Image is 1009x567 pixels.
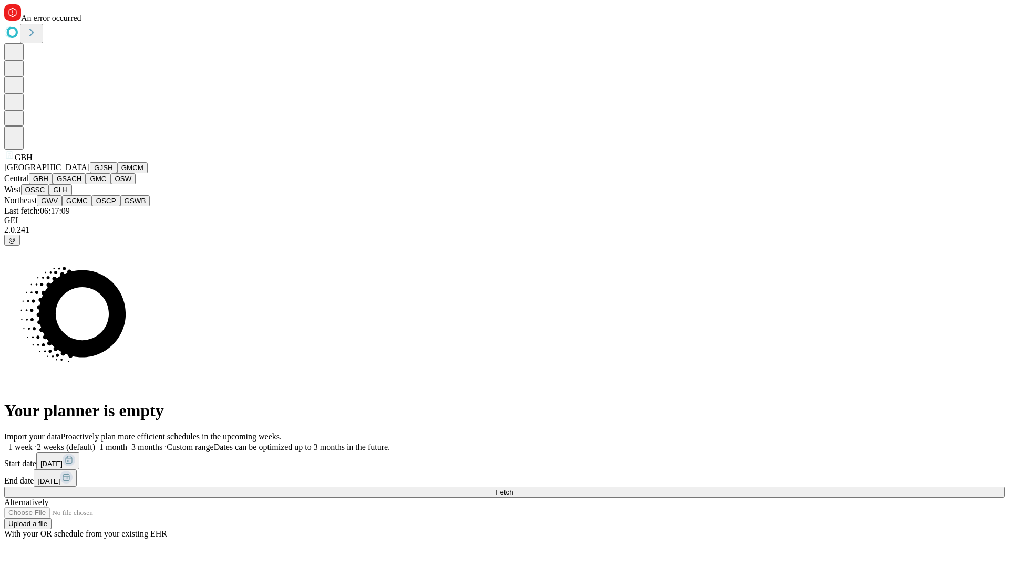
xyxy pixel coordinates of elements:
span: [GEOGRAPHIC_DATA] [4,163,90,172]
button: Fetch [4,487,1005,498]
div: GEI [4,216,1005,225]
span: Custom range [167,443,213,451]
span: Fetch [496,488,513,496]
span: Proactively plan more efficient schedules in the upcoming weeks. [61,432,282,441]
div: 2.0.241 [4,225,1005,235]
button: GCMC [62,195,92,206]
span: @ [8,236,16,244]
span: [DATE] [40,460,63,468]
button: [DATE] [34,469,77,487]
span: Import your data [4,432,61,441]
div: End date [4,469,1005,487]
span: 3 months [131,443,162,451]
button: GMCM [117,162,148,173]
span: [DATE] [38,477,60,485]
span: GBH [15,153,33,162]
div: Start date [4,452,1005,469]
button: OSW [111,173,136,184]
span: An error occurred [21,14,81,23]
button: OSCP [92,195,120,206]
button: GSACH [53,173,86,184]
button: Upload a file [4,518,52,529]
span: 1 month [99,443,127,451]
button: GSWB [120,195,150,206]
span: Last fetch: 06:17:09 [4,206,70,215]
span: 2 weeks (default) [37,443,95,451]
button: GWV [37,195,62,206]
button: GMC [86,173,110,184]
h1: Your planner is empty [4,401,1005,421]
span: West [4,185,21,194]
button: GBH [29,173,53,184]
button: @ [4,235,20,246]
button: [DATE] [36,452,79,469]
span: Northeast [4,196,37,205]
button: OSSC [21,184,49,195]
span: Dates can be optimized up to 3 months in the future. [214,443,390,451]
span: With your OR schedule from your existing EHR [4,529,167,538]
span: Alternatively [4,498,48,507]
span: Central [4,174,29,183]
span: 1 week [8,443,33,451]
button: GLH [49,184,71,195]
button: GJSH [90,162,117,173]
